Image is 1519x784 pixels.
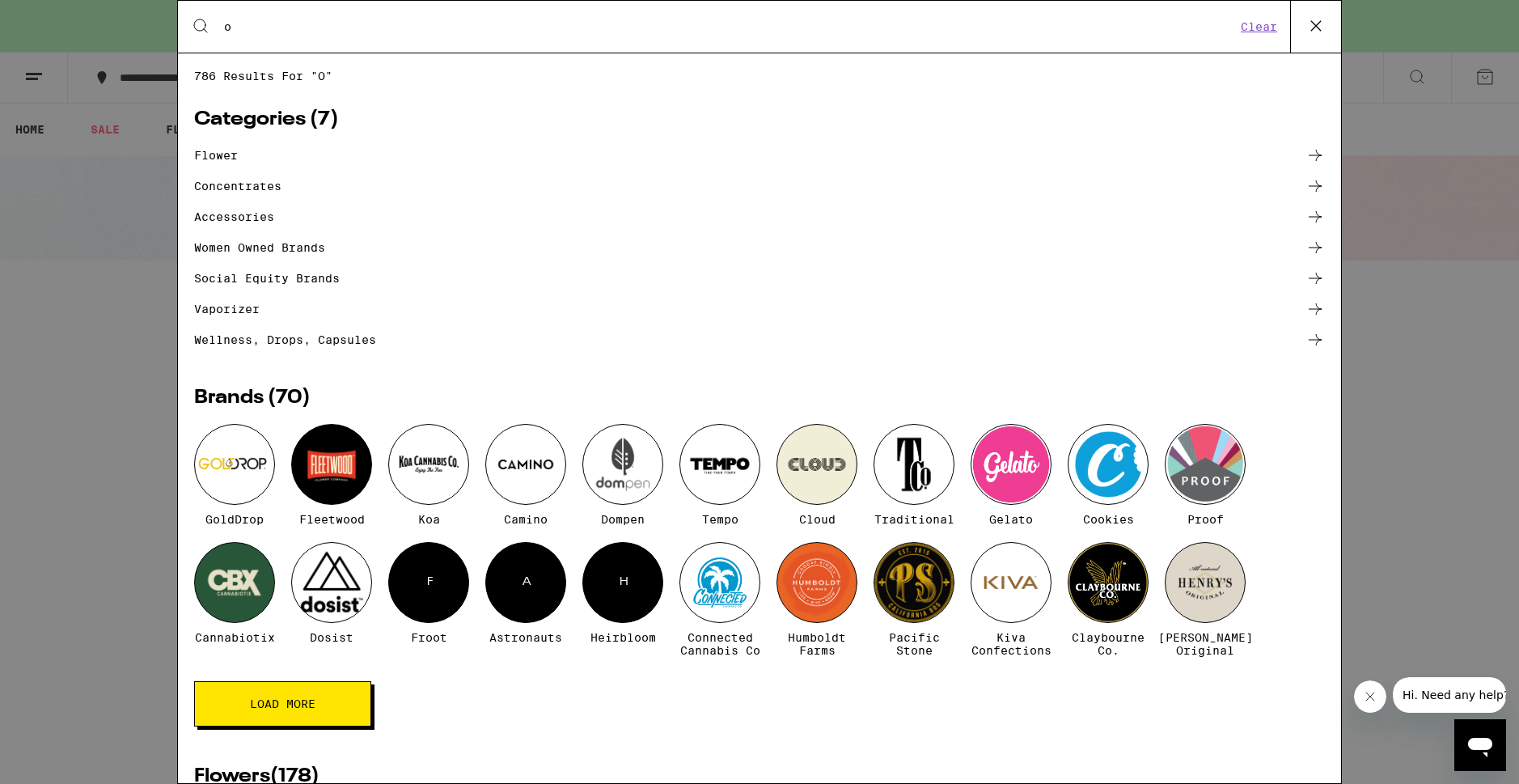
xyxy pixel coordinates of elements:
[590,631,656,644] span: Heirbloom
[776,631,857,657] span: Humboldt Farms
[250,698,315,710] span: Load More
[194,299,1325,319] a: vaporizer
[582,542,663,623] div: H
[799,513,836,526] span: Cloud
[1354,680,1386,713] iframe: Close message
[10,11,116,24] span: Hi. Need any help?
[388,542,469,623] div: F
[194,176,1325,196] a: concentrates
[504,513,548,526] span: Camino
[1083,513,1134,526] span: Cookies
[971,631,1051,657] span: Kiva Confections
[989,513,1033,526] span: Gelato
[310,631,353,644] span: Dosist
[418,513,440,526] span: Koa
[1393,677,1506,713] iframe: Message from company
[485,542,566,623] div: A
[874,631,954,657] span: Pacific Stone
[205,513,264,526] span: GoldDrop
[702,513,738,526] span: Tempo
[223,19,1236,34] input: Search for products & categories
[601,513,645,526] span: Dompen
[411,631,447,644] span: Froot
[299,513,365,526] span: Fleetwood
[489,631,562,644] span: Astronauts
[194,388,1325,408] h2: Brands ( 70 )
[194,681,371,727] button: Load More
[194,146,1325,165] a: flower
[194,269,1325,288] a: Social equity brands
[1187,513,1224,526] span: Proof
[194,207,1325,227] a: accessories
[874,513,954,526] span: Traditional
[194,70,1325,83] span: 786 results for "o"
[194,110,1325,129] h2: Categories ( 7 )
[1068,631,1149,657] span: Claybourne Co.
[1454,719,1506,771] iframe: Button to launch messaging window
[679,631,760,657] span: Connected Cannabis Co
[195,631,275,644] span: Cannabiotix
[1236,19,1282,34] button: Clear
[1158,631,1253,657] span: [PERSON_NAME] Original
[194,330,1325,350] a: Wellness, drops, capsules
[194,238,1325,257] a: Women owned brands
